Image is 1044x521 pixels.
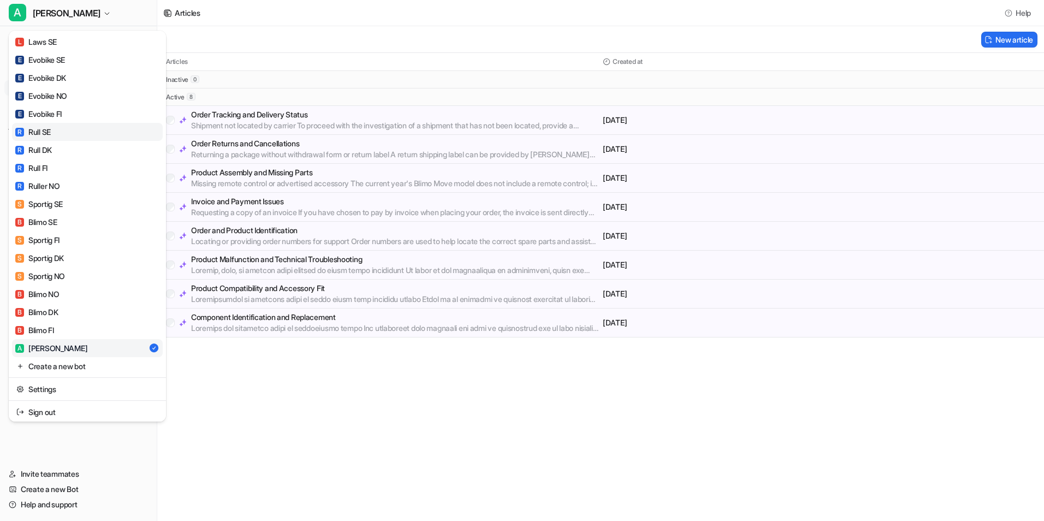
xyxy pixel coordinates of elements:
span: S [15,200,24,209]
span: R [15,146,24,155]
div: Blimo SE [15,216,57,228]
div: Evobike SE [15,54,65,66]
img: reset [16,360,24,372]
span: R [15,164,24,173]
span: R [15,128,24,137]
div: Sportig DK [15,252,64,264]
a: Settings [12,380,163,398]
div: Rull FI [15,162,48,174]
span: B [15,218,24,227]
a: Sign out [12,403,163,421]
div: Blimo NO [15,288,60,300]
div: Laws SE [15,36,57,48]
img: reset [16,406,24,418]
span: E [15,110,24,119]
a: Create a new bot [12,357,163,375]
img: reset [16,383,24,395]
div: Blimo DK [15,306,58,318]
span: E [15,74,24,82]
span: E [15,92,24,100]
div: Sportig FI [15,234,60,246]
span: S [15,272,24,281]
div: [PERSON_NAME] [15,342,87,354]
span: E [15,56,24,64]
div: Evobike FI [15,108,62,120]
span: B [15,290,24,299]
div: Rull SE [15,126,51,138]
span: S [15,254,24,263]
div: A[PERSON_NAME] [9,31,166,422]
span: L [15,38,24,46]
div: Sportig SE [15,198,63,210]
span: B [15,308,24,317]
div: Evobike DK [15,72,66,84]
div: Blimo FI [15,324,54,336]
span: A [15,344,24,353]
span: S [15,236,24,245]
div: Ruller NO [15,180,60,192]
span: R [15,182,24,191]
span: A [9,4,26,21]
span: [PERSON_NAME] [33,5,100,21]
div: Evobike NO [15,90,67,102]
div: Sportig NO [15,270,65,282]
div: Rull DK [15,144,52,156]
span: B [15,326,24,335]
